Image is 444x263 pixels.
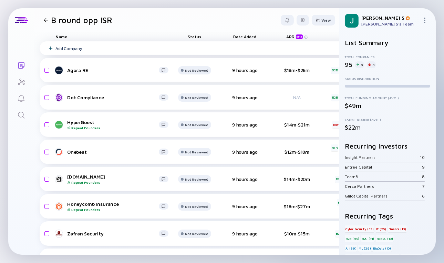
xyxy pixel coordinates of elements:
[331,144,338,151] div: B2B
[345,235,360,242] div: B2B (95)
[345,142,430,150] h2: Recurring Investors
[345,39,430,47] h2: List Summary
[275,95,319,100] div: N/A
[422,18,427,23] img: Menu
[188,34,202,39] span: Status
[345,124,430,131] div: $22m
[345,14,359,28] img: Jon Profile Picture
[400,254,422,261] div: Software (40)
[345,184,422,189] div: Cerca Partners
[275,122,319,128] div: $14m-$21m
[8,106,34,123] a: Search
[67,201,159,212] div: Honeycomb Insurance
[361,235,375,242] div: B2C (14)
[185,232,208,236] div: Not Reviewed
[286,34,304,39] div: ARR
[345,155,420,160] div: Insight Partners
[226,149,264,155] div: 9 hours ago
[67,119,159,130] div: HyperGuest
[330,32,368,41] div: Tags
[55,46,82,51] div: Add Company
[67,174,159,184] div: [DOMAIN_NAME]
[185,204,208,209] div: Not Reviewed
[8,57,34,73] a: Lists
[345,174,422,179] div: Team8
[372,245,392,252] div: BigData (10)
[345,61,352,68] div: 95
[345,55,430,59] div: Total Companies
[67,208,159,212] div: Repeat Founders
[226,203,264,209] div: 9 hours ago
[67,149,159,155] div: Onebeat
[331,94,339,101] div: B2B
[67,180,159,184] div: Repeat Founders
[226,122,264,128] div: 9 hours ago
[185,177,208,181] div: Not Reviewed
[67,231,159,236] div: Zafran Security
[275,149,319,155] div: $12m-$18m
[422,184,425,189] div: 7
[345,164,422,170] div: Entrée Capital
[361,15,419,21] div: [PERSON_NAME] S
[335,230,342,237] div: B2B
[275,176,319,182] div: $14m-$20m
[358,245,372,252] div: ML (29)
[226,176,264,182] div: 9 hours ago
[361,21,419,27] div: [PERSON_NAME] S's Team
[332,121,366,128] div: Tourism & Hospitality
[345,212,430,220] h2: Recurring Tags
[55,230,174,238] a: Zafran Security
[185,123,208,127] div: Not Reviewed
[422,164,425,170] div: 9
[226,32,264,41] div: Date Added
[226,94,264,100] div: 9 hours ago
[345,193,422,199] div: Glilot Capital Partners
[226,67,264,73] div: 9 hours ago
[367,61,376,68] div: 0
[67,67,159,73] div: Agora RE
[51,15,112,25] h1: B round opp ISR
[422,174,425,179] div: 8
[185,95,208,100] div: Not Reviewed
[296,34,303,39] div: beta
[67,126,159,130] div: Repeat Founders
[376,235,394,242] div: B2B2C (10)
[355,61,364,68] div: 0
[55,93,174,102] a: Dot Compliance
[8,73,34,90] a: Investor Map
[67,94,159,100] div: Dot Compliance
[55,201,174,212] a: Honeycomb InsuranceRepeat Founders
[275,203,319,209] div: $18m-$27m
[185,150,208,154] div: Not Reviewed
[375,225,387,232] div: IT (25)
[8,90,34,106] a: Reminders
[55,66,174,74] a: Agora RE
[312,15,335,26] button: View
[226,231,264,236] div: 9 hours ago
[55,174,174,184] a: [DOMAIN_NAME]Repeat Founders
[331,67,338,74] div: B2B
[388,225,407,232] div: Finance (13)
[422,193,425,199] div: 6
[345,118,430,122] div: Latest Round (Avg.)
[345,102,430,109] div: $49m
[345,96,430,100] div: Total Funding Amount (Avg.)
[345,77,430,81] div: Status Distribution
[337,199,344,206] div: B2B
[55,148,174,156] a: Onebeat
[345,254,360,261] div: SaaS (71)
[275,231,319,236] div: $10m-$15m
[361,254,400,261] div: Subscription Service (54)
[345,225,374,232] div: Cyber Security (33)
[50,32,174,41] div: Name
[420,155,425,160] div: 10
[185,68,208,72] div: Not Reviewed
[55,119,174,130] a: HyperGuestRepeat Founders
[275,67,319,73] div: $18m-$26m
[335,176,342,183] div: B2B
[345,245,357,252] div: AI (39)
